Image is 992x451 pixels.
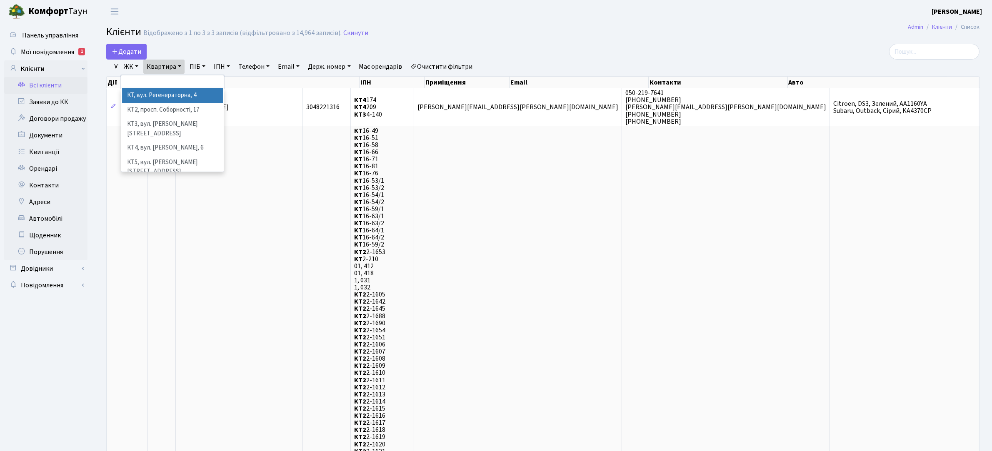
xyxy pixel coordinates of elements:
[354,183,362,192] b: КТ
[4,277,87,294] a: Повідомлення
[354,190,362,199] b: КТ
[354,140,362,150] b: КТ
[354,154,362,164] b: КТ
[4,77,87,94] a: Всі клієнти
[354,126,362,135] b: КТ
[354,247,366,257] b: КТ2
[4,94,87,110] a: Заявки до КК
[908,22,923,31] a: Admin
[4,227,87,244] a: Щоденник
[354,425,366,434] b: КТ2
[360,77,425,88] th: ІПН
[932,7,982,17] a: [PERSON_NAME]
[122,155,223,179] li: КТ5, вул. [PERSON_NAME][STREET_ADDRESS]
[354,226,362,235] b: КТ
[4,144,87,160] a: Квитанції
[356,60,406,74] a: Має орендарів
[4,127,87,144] a: Документи
[4,194,87,210] a: Адреси
[952,22,980,32] li: Список
[417,103,618,112] span: [PERSON_NAME][EMAIL_ADDRESS][PERSON_NAME][DOMAIN_NAME]
[4,244,87,260] a: Порушення
[354,369,366,378] b: КТ2
[120,60,142,74] a: ЖК
[354,347,366,356] b: КТ2
[186,60,209,74] a: ПІБ
[354,390,366,399] b: КТ2
[625,88,826,126] span: 050-219-7641 [PHONE_NUMBER] [PERSON_NAME][EMAIL_ADDRESS][PERSON_NAME][DOMAIN_NAME] [PHONE_NUMBER]...
[354,240,362,249] b: КТ
[833,99,932,115] span: Citroen, DS3, Зелений, АА1160YА Subaru, Outback, Сірий, KA4370CP
[21,47,74,57] span: Мої повідомлення
[4,177,87,194] a: Контакти
[305,60,354,74] a: Держ. номер
[122,88,223,103] li: КТ, вул. Регенераторна, 4
[354,197,362,207] b: КТ
[354,311,366,321] b: КТ2
[78,48,85,55] div: 1
[354,411,366,420] b: КТ2
[275,60,303,74] a: Email
[932,22,952,31] a: Клієнти
[354,233,362,242] b: КТ
[4,27,87,44] a: Панель управління
[4,110,87,127] a: Договори продажу
[306,103,340,112] span: 3048221316
[4,44,87,60] a: Мої повідомлення1
[106,25,141,39] span: Клієнти
[28,5,68,18] b: Комфорт
[407,60,476,74] a: Очистити фільтри
[112,47,141,56] span: Додати
[354,433,366,442] b: КТ2
[106,44,147,60] a: Додати
[354,212,362,221] b: КТ
[510,77,649,88] th: Email
[4,260,87,277] a: Довідники
[28,5,87,19] span: Таун
[354,361,366,370] b: КТ2
[354,103,366,112] b: КТ4
[235,60,273,74] a: Телефон
[107,77,148,88] th: Дії
[8,3,25,20] img: logo.png
[354,404,366,413] b: КТ2
[354,95,366,105] b: КТ4
[186,77,360,88] th: ПІБ
[122,103,223,117] li: КТ2, просп. Соборності, 17
[4,210,87,227] a: Автомобілі
[895,18,992,36] nav: breadcrumb
[354,133,362,142] b: КТ
[425,77,510,88] th: Приміщення
[4,60,87,77] a: Клієнти
[354,397,366,406] b: КТ2
[354,290,366,299] b: КТ2
[354,297,366,306] b: КТ2
[354,110,366,119] b: КТ3
[104,5,125,18] button: Переключити навігацію
[354,95,382,119] span: 174 209 4-140
[354,176,362,185] b: КТ
[354,219,362,228] b: КТ
[354,340,366,349] b: КТ2
[354,162,362,171] b: КТ
[354,304,366,314] b: КТ2
[889,44,980,60] input: Пошук...
[122,141,223,155] li: КТ4, вул. [PERSON_NAME], 6
[143,29,342,37] div: Відображено з 1 по 3 з 3 записів (відфільтровано з 14,964 записів).
[122,117,223,141] li: КТ3, вул. [PERSON_NAME][STREET_ADDRESS]
[354,440,366,449] b: КТ2
[932,7,982,16] b: [PERSON_NAME]
[354,169,362,178] b: КТ
[343,29,368,37] a: Скинути
[788,77,980,88] th: Авто
[649,77,788,88] th: Контакти
[354,333,366,342] b: КТ2
[354,319,366,328] b: КТ2
[354,204,362,214] b: КТ
[354,326,366,335] b: КТ2
[354,376,366,385] b: КТ2
[354,147,362,157] b: КТ
[354,354,366,363] b: КТ2
[22,31,78,40] span: Панель управління
[354,254,362,264] b: КТ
